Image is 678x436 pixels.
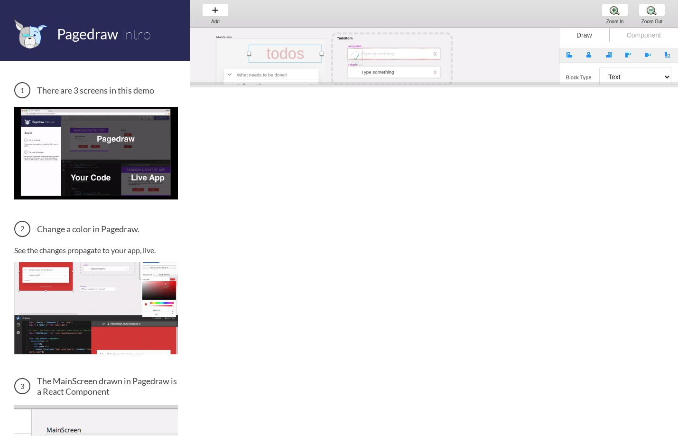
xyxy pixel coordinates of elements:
p: See the changes propagate to your app, live. [14,246,178,255]
img: favicon.png [14,19,47,49]
span: Intro [121,25,151,43]
img: Change a color in Pagedraw [14,262,178,354]
h3: The MainScreen drawn in Pagedraw is a React Component [14,376,178,397]
span: Pagedraw [57,25,118,42]
h3: Change a color in Pagedraw. [14,221,178,237]
div: x [434,50,437,57]
div: x [434,69,437,76]
h3: There are 3 screens in this demo [14,82,178,98]
img: 3 screens [14,107,178,199]
div: MainScreen [216,35,232,39]
div: completed [348,44,362,48]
